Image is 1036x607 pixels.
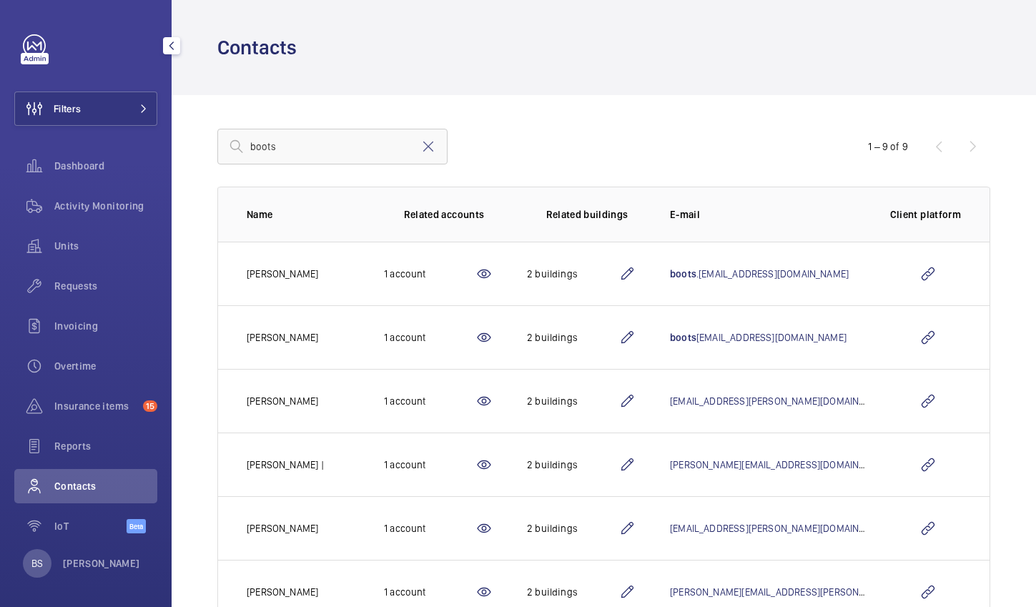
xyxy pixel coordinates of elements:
[247,207,361,222] p: Name
[63,556,140,571] p: [PERSON_NAME]
[527,458,618,472] div: 2 buildings
[670,395,892,407] a: [EMAIL_ADDRESS][PERSON_NAME][DOMAIN_NAME]
[14,92,157,126] button: Filters
[384,585,475,599] div: 1 account
[247,267,318,281] p: [PERSON_NAME]
[670,459,892,470] a: [PERSON_NAME][EMAIL_ADDRESS][DOMAIN_NAME]
[247,521,318,536] p: [PERSON_NAME]
[54,319,157,333] span: Invoicing
[527,585,618,599] div: 2 buildings
[143,400,157,412] span: 15
[127,519,146,533] span: Beta
[54,519,127,533] span: IoT
[384,394,475,408] div: 1 account
[384,330,475,345] div: 1 account
[404,207,485,222] p: Related accounts
[670,332,847,343] a: boots[EMAIL_ADDRESS][DOMAIN_NAME]
[527,330,618,345] div: 2 buildings
[384,458,475,472] div: 1 account
[670,523,892,534] a: [EMAIL_ADDRESS][PERSON_NAME][DOMAIN_NAME]
[890,207,961,222] p: Client platform
[54,359,157,373] span: Overtime
[670,332,696,343] span: boots
[54,239,157,253] span: Units
[527,521,618,536] div: 2 buildings
[217,129,448,164] input: Search by lastname, firstname, mail or client
[247,394,318,408] p: [PERSON_NAME]
[670,268,849,280] a: boots.[EMAIL_ADDRESS][DOMAIN_NAME]
[527,394,618,408] div: 2 buildings
[670,268,696,280] span: boots
[54,439,157,453] span: Reports
[527,267,618,281] div: 2 buildings
[217,34,305,61] h1: Contacts
[54,479,157,493] span: Contacts
[247,585,318,599] p: [PERSON_NAME]
[31,556,43,571] p: BS
[670,207,867,222] p: E-mail
[54,279,157,293] span: Requests
[670,586,964,598] a: [PERSON_NAME][EMAIL_ADDRESS][PERSON_NAME][DOMAIN_NAME]
[868,139,908,154] div: 1 – 9 of 9
[54,159,157,173] span: Dashboard
[54,102,81,116] span: Filters
[546,207,628,222] p: Related buildings
[54,399,137,413] span: Insurance items
[384,267,475,281] div: 1 account
[247,458,324,472] p: [PERSON_NAME] |
[54,199,157,213] span: Activity Monitoring
[247,330,318,345] p: [PERSON_NAME]
[384,521,475,536] div: 1 account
